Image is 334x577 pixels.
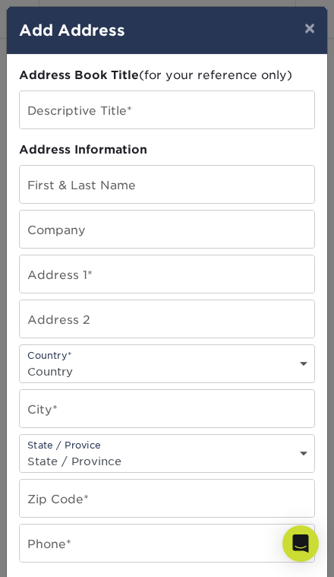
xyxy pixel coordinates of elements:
[292,7,327,49] button: ×
[282,525,319,562] div: Open Intercom Messenger
[19,141,315,159] div: Address Information
[19,19,315,42] h4: Add Address
[19,68,139,82] span: Address Book Title
[19,67,315,84] div: (for your reference only)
